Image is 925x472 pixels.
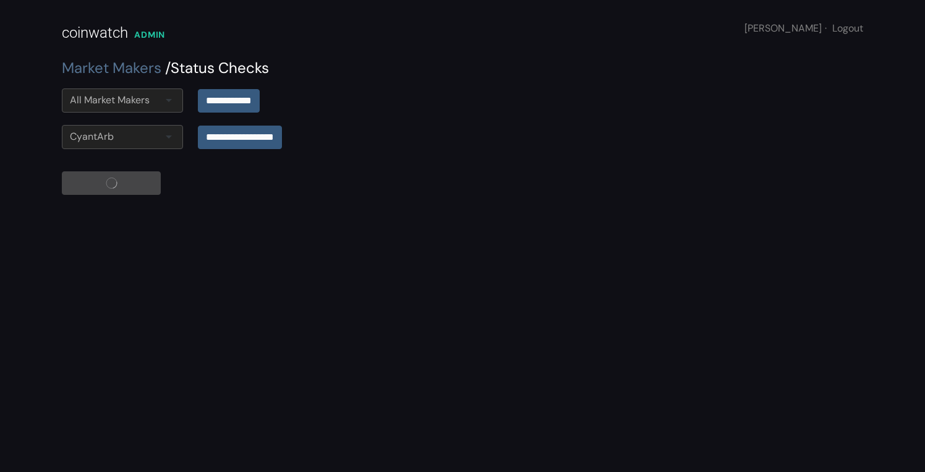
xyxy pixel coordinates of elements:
[70,129,114,144] div: CyantArb
[62,57,863,79] div: Status Checks
[70,93,150,108] div: All Market Makers
[744,21,863,36] div: [PERSON_NAME]
[832,22,863,35] a: Logout
[62,58,161,77] a: Market Makers
[165,58,171,77] span: /
[62,22,128,44] div: coinwatch
[134,28,165,41] div: ADMIN
[825,22,827,35] span: ·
